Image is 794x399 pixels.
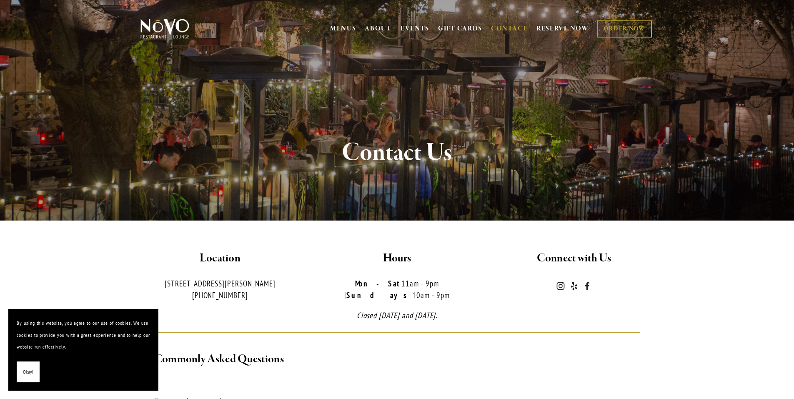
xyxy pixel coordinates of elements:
[330,25,356,33] a: MENUS
[536,21,589,37] a: RESERVE NOW
[357,310,438,320] em: Closed [DATE] and [DATE].
[23,366,33,378] span: Okay!
[346,290,412,300] strong: Sundays
[316,278,478,301] p: 11am - 9pm | 10am - 9pm
[365,25,392,33] a: ABOUT
[583,282,591,290] a: Novo Restaurant and Lounge
[342,137,453,168] strong: Contact Us
[8,309,158,391] section: Cookie banner
[355,279,401,289] strong: Mon-Sat
[316,250,478,267] h2: Hours
[493,250,656,267] h2: Connect with Us
[597,20,651,38] a: ORDER NOW
[139,250,302,267] h2: Location
[17,317,150,353] p: By using this website, you agree to our use of cookies. We use cookies to provide you with a grea...
[438,21,482,37] a: GIFT CARDS
[17,361,40,383] button: Okay!
[139,18,191,39] img: Novo Restaurant &amp; Lounge
[139,278,302,301] p: [STREET_ADDRESS][PERSON_NAME] [PHONE_NUMBER]
[556,282,565,290] a: Instagram
[570,282,578,290] a: Yelp
[154,351,640,368] h2: Commonly Asked Questions
[491,21,528,37] a: CONTACT
[401,25,429,33] a: EVENTS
